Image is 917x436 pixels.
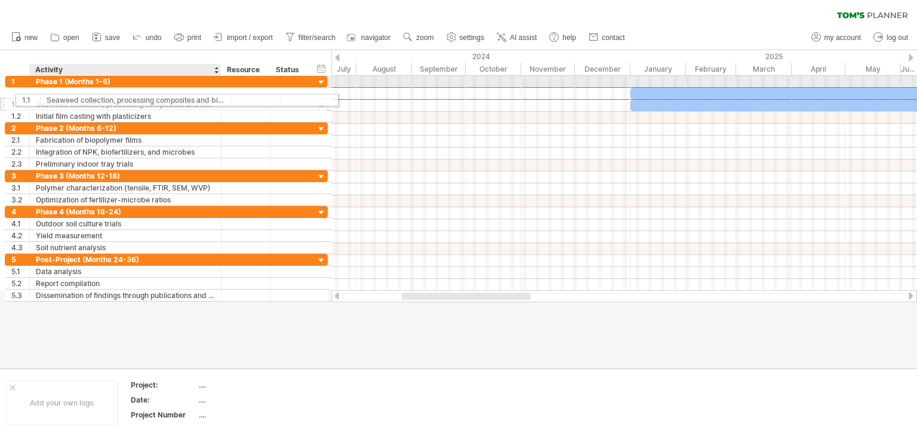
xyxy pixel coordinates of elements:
[11,134,29,146] div: 2.1
[11,122,29,134] div: 2
[356,63,412,75] div: August 2024
[11,206,29,217] div: 4
[130,30,165,45] a: undo
[562,33,576,42] span: help
[870,30,912,45] a: log out
[361,33,390,42] span: navigator
[282,30,339,45] a: filter/search
[299,33,336,42] span: filter/search
[199,395,299,405] div: ....
[131,410,196,420] div: Project Number
[276,64,302,76] div: Status
[131,395,196,405] div: Date:
[11,242,29,253] div: 4.3
[36,76,215,87] div: Phase 1 (Months 1-6)
[36,134,215,146] div: Fabrication of biopolymer films
[11,266,29,277] div: 5.1
[736,63,792,75] div: March 2025
[171,30,205,45] a: print
[686,63,736,75] div: February 2025
[227,64,263,76] div: Resource
[36,170,215,182] div: Phase 3 (Months 12-18)
[792,63,845,75] div: April 2025
[11,254,29,265] div: 5
[6,380,118,425] div: Add your own logo
[131,380,196,390] div: Project:
[11,290,29,301] div: 5.3
[36,206,215,217] div: Phase 4 (Months 18-24)
[521,63,575,75] div: November 2024
[466,63,521,75] div: October 2024
[11,76,29,87] div: 1
[575,63,630,75] div: December 2024
[11,194,29,205] div: 3.2
[11,218,29,229] div: 4.1
[494,30,540,45] a: AI assist
[47,30,83,45] a: open
[36,278,215,289] div: Report compilation
[630,63,686,75] div: January 2025
[36,146,215,158] div: Integration of NPK, biofertilizers, and microbes
[24,33,38,42] span: new
[400,30,437,45] a: zoom
[36,99,215,110] div: Seaweed collection, processing composites and biopolymer extraction
[187,33,201,42] span: print
[36,182,215,194] div: Polymer characterization (tensile, FTIR, SEM, WVP)
[35,64,214,76] div: Activity
[11,170,29,182] div: 3
[845,63,901,75] div: May 2025
[36,290,215,301] div: Dissemination of findings through publications and with finished product
[211,30,276,45] a: import / export
[199,380,299,390] div: ....
[63,33,79,42] span: open
[36,218,215,229] div: Outdoor soil culture trials
[11,230,29,241] div: 4.2
[316,99,327,111] div: scroll to activity
[36,242,215,253] div: Soil nutrient analysis
[460,33,484,42] span: settings
[105,33,120,42] span: save
[36,230,215,241] div: Yield measurement
[36,266,215,277] div: Data analysis
[89,30,124,45] a: save
[36,110,215,122] div: Initial film casting with plasticizers
[11,182,29,194] div: 3.1
[586,30,629,45] a: contact
[11,158,29,170] div: 2.3
[11,146,29,158] div: 2.2
[36,122,215,134] div: Phase 2 (Months 6-12)
[345,30,394,45] a: navigator
[36,254,215,265] div: Post-Project (Months 24-36)
[146,33,162,42] span: undo
[36,158,215,170] div: Preliminary indoor tray trials
[546,30,580,45] a: help
[444,30,488,45] a: settings
[412,63,466,75] div: September 2024
[36,194,215,205] div: Optimization of fertilizer-microbe ratios
[199,410,299,420] div: ....
[227,33,273,42] span: import / export
[887,33,908,42] span: log out
[808,30,864,45] a: my account
[8,30,41,45] a: new
[11,99,29,110] div: 1.1
[11,278,29,289] div: 5.2
[416,33,433,42] span: zoom
[824,33,861,42] span: my account
[510,33,537,42] span: AI assist
[11,110,29,122] div: 1.2
[602,33,625,42] span: contact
